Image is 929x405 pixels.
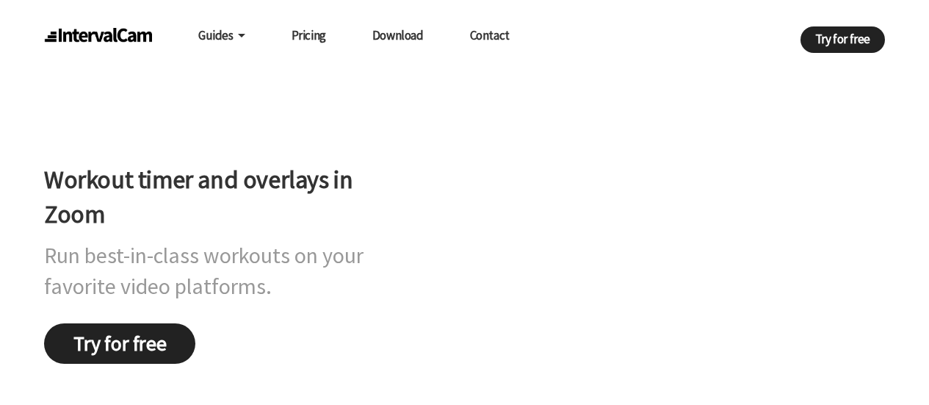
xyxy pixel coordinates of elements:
a: Download [372,21,424,49]
a: Contact [470,21,510,49]
a: Pricing [292,21,326,49]
a: Try for free [44,323,195,364]
a: Guides [198,21,245,49]
h1: Workout timer and overlays in Zoom [44,162,379,232]
img: intervalcam_logo@2x.png [44,28,152,46]
a: Try for free [800,26,885,53]
h2: Run best-in-class workouts on your favorite video platforms. [44,240,379,301]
